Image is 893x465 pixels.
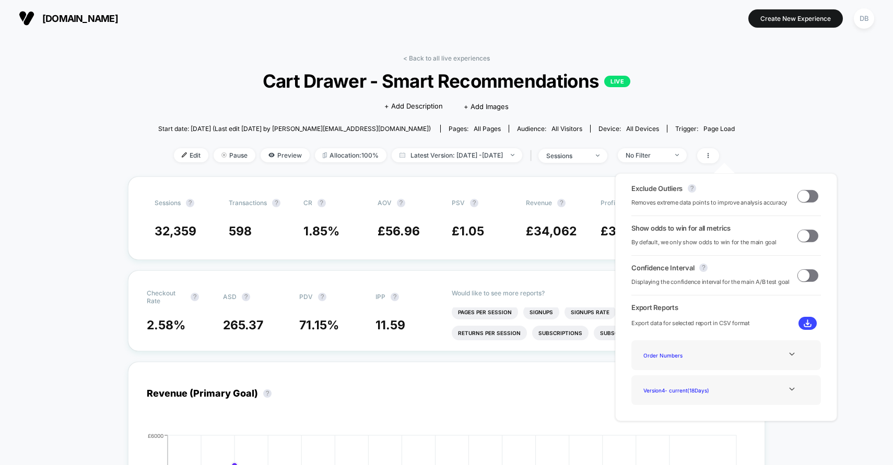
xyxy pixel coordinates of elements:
[551,125,582,133] span: All Visitors
[229,199,267,207] span: Transactions
[639,383,723,397] div: Version 4 - current ( 18 Days)
[532,326,589,340] li: Subscriptions
[174,148,208,162] span: Edit
[452,289,746,297] p: Would like to see more reports?
[303,199,312,207] span: CR
[452,199,465,207] span: PSV
[675,125,735,133] div: Trigger:
[639,348,723,362] div: Order Numbers
[19,10,34,26] img: Visually logo
[384,101,443,112] span: + Add Description
[804,319,812,327] img: download
[229,224,252,239] span: 598
[147,289,185,305] span: Checkout Rate
[526,199,552,207] span: Revenue
[460,224,484,239] span: 1.05
[299,293,313,301] span: PDV
[191,293,199,301] button: ?
[147,318,185,332] span: 2.58 %
[565,305,616,319] li: Signups Rate
[699,264,708,272] button: ?
[214,148,255,162] span: Pause
[511,154,514,156] img: end
[375,318,405,332] span: 11.59
[158,125,431,133] span: Start date: [DATE] (Last edit [DATE] by [PERSON_NAME][EMAIL_ADDRESS][DOMAIN_NAME])
[449,125,501,133] div: Pages:
[272,199,280,207] button: ?
[242,293,250,301] button: ?
[626,151,667,159] div: No Filter
[452,305,518,319] li: Pages Per Session
[631,277,790,287] span: Displaying the confidence interval for the main A/B test goal
[604,76,630,87] p: LIVE
[148,432,163,438] tspan: £6000
[221,152,227,158] img: end
[596,154,600,157] img: end
[452,326,527,340] li: Returns Per Session
[703,125,735,133] span: Page Load
[182,152,187,158] img: edit
[403,54,490,62] a: < Back to all live experiences
[223,293,237,301] span: ASD
[557,199,566,207] button: ?
[261,148,310,162] span: Preview
[594,326,665,340] li: Subscriptions Rate
[315,148,386,162] span: Allocation: 100%
[378,224,420,239] span: £
[631,237,777,247] span: By default, we only show odds to win for the main goal
[464,102,509,111] span: + Add Images
[299,318,339,332] span: 71.15 %
[303,224,339,239] span: 1.85 %
[399,152,405,158] img: calendar
[318,293,326,301] button: ?
[523,305,559,319] li: Signups
[385,224,420,239] span: 56.96
[675,154,679,156] img: end
[397,199,405,207] button: ?
[601,224,647,239] span: £
[155,199,181,207] span: Sessions
[601,199,617,207] span: Profit
[16,10,121,27] button: [DOMAIN_NAME]
[527,148,538,163] span: |
[391,293,399,301] button: ?
[375,293,385,301] span: IPP
[626,125,659,133] span: all devices
[392,148,522,162] span: Latest Version: [DATE] - [DATE]
[854,8,874,29] div: DB
[851,8,877,29] button: DB
[631,198,787,208] span: Removes extreme data points to improve analysis accuracy
[223,318,263,332] span: 265.37
[474,125,501,133] span: all pages
[748,9,843,28] button: Create New Experience
[263,389,272,398] button: ?
[186,199,194,207] button: ?
[378,199,392,207] span: AOV
[470,199,478,207] button: ?
[534,224,577,239] span: 34,062
[318,199,326,207] button: ?
[155,224,196,239] span: 32,359
[590,125,667,133] span: Device:
[688,184,696,193] button: ?
[517,125,582,133] div: Audience:
[546,152,588,160] div: sessions
[187,70,706,92] span: Cart Drawer - Smart Recommendations
[42,13,118,24] span: [DOMAIN_NAME]
[631,184,683,193] span: Exclude Outliers
[631,264,694,272] span: Confidence Interval
[631,318,750,328] span: Export data for selected report in CSV format
[631,303,821,312] span: Export Reports
[452,224,484,239] span: £
[323,152,327,158] img: rebalance
[526,224,577,239] span: £
[631,224,731,232] span: Show odds to win for all metrics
